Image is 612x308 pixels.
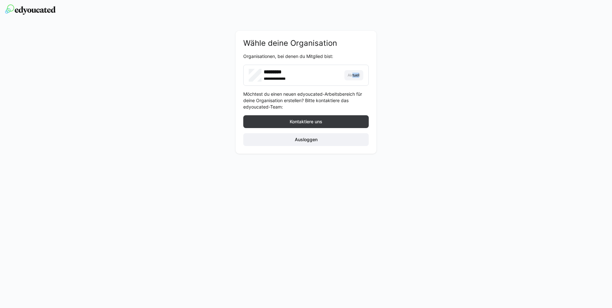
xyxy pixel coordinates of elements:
p: Organisationen, bei denen du Mitglied bist: [243,53,369,60]
img: edyoucated [5,4,56,15]
button: Kontaktiere uns [243,115,369,128]
button: Aktuell [344,70,363,80]
span: Ausloggen [294,136,318,143]
span: Aktuell [347,73,361,78]
h2: Wähle deine Organisation [243,38,369,48]
button: Ausloggen [243,133,369,146]
span: Kontaktiere uns [289,118,323,125]
p: Möchtest du einen neuen edyoucated-Arbeitsbereich für deine Organisation erstellen? Bitte kontakt... [243,91,369,110]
